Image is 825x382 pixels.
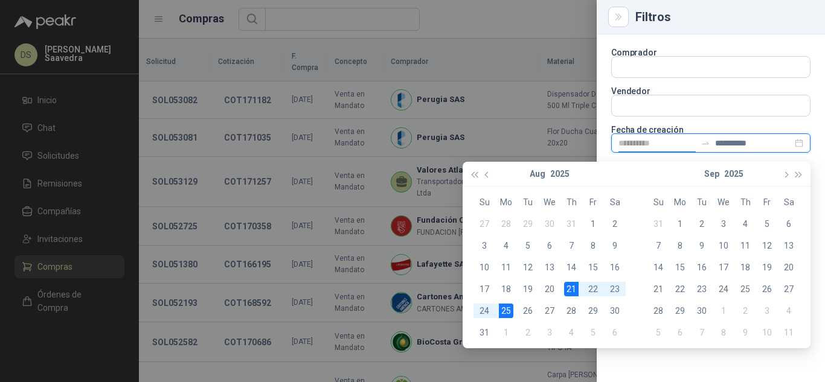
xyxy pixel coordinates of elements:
[651,260,666,275] div: 14
[669,300,691,322] td: 2025-09-29
[560,235,582,256] td: 2025-08-07
[560,213,582,235] td: 2025-07-31
[477,217,492,231] div: 27
[701,138,710,148] span: swap-right
[647,256,669,278] td: 2025-09-14
[608,217,622,231] div: 2
[550,162,570,186] button: 2025
[477,260,492,275] div: 10
[713,278,734,300] td: 2025-09-24
[539,191,560,213] th: We
[716,217,731,231] div: 3
[669,235,691,256] td: 2025-09-08
[542,304,557,318] div: 27
[669,278,691,300] td: 2025-09-22
[734,322,756,343] td: 2025-10-09
[586,217,600,231] div: 1
[564,304,579,318] div: 28
[713,322,734,343] td: 2025-10-08
[477,238,492,253] div: 3
[539,300,560,322] td: 2025-08-27
[517,322,539,343] td: 2025-09-02
[778,256,800,278] td: 2025-09-20
[582,278,604,300] td: 2025-08-22
[724,162,743,186] button: 2025
[695,238,709,253] div: 9
[539,322,560,343] td: 2025-09-03
[716,325,731,340] div: 8
[713,256,734,278] td: 2025-09-17
[586,238,600,253] div: 8
[604,278,626,300] td: 2025-08-23
[738,260,753,275] div: 18
[760,325,774,340] div: 10
[691,322,713,343] td: 2025-10-07
[608,260,622,275] div: 16
[473,278,495,300] td: 2025-08-17
[778,213,800,235] td: 2025-09-06
[564,238,579,253] div: 7
[473,235,495,256] td: 2025-08-03
[499,304,513,318] div: 25
[560,322,582,343] td: 2025-09-04
[738,282,753,296] div: 25
[539,235,560,256] td: 2025-08-06
[760,217,774,231] div: 5
[604,235,626,256] td: 2025-08-09
[647,322,669,343] td: 2025-10-05
[539,213,560,235] td: 2025-07-30
[473,300,495,322] td: 2025-08-24
[517,300,539,322] td: 2025-08-26
[608,304,622,318] div: 30
[669,213,691,235] td: 2025-09-01
[701,138,710,148] span: to
[542,282,557,296] div: 20
[691,191,713,213] th: Tu
[716,238,731,253] div: 10
[756,213,778,235] td: 2025-09-05
[473,191,495,213] th: Su
[782,260,796,275] div: 20
[704,162,719,186] button: Sep
[564,260,579,275] div: 14
[651,217,666,231] div: 31
[495,278,517,300] td: 2025-08-18
[738,238,753,253] div: 11
[756,256,778,278] td: 2025-09-19
[738,325,753,340] div: 9
[521,260,535,275] div: 12
[734,213,756,235] td: 2025-09-04
[564,217,579,231] div: 31
[673,304,687,318] div: 29
[716,282,731,296] div: 24
[778,235,800,256] td: 2025-09-13
[651,238,666,253] div: 7
[473,213,495,235] td: 2025-07-27
[517,191,539,213] th: Tu
[691,213,713,235] td: 2025-09-02
[564,325,579,340] div: 4
[499,282,513,296] div: 18
[782,325,796,340] div: 11
[738,304,753,318] div: 2
[716,304,731,318] div: 1
[691,235,713,256] td: 2025-09-09
[651,282,666,296] div: 21
[521,304,535,318] div: 26
[673,260,687,275] div: 15
[608,238,622,253] div: 9
[778,322,800,343] td: 2025-10-11
[647,278,669,300] td: 2025-09-21
[499,260,513,275] div: 11
[517,235,539,256] td: 2025-08-05
[695,325,709,340] div: 7
[760,282,774,296] div: 26
[495,256,517,278] td: 2025-08-11
[782,304,796,318] div: 4
[691,300,713,322] td: 2025-09-30
[586,282,600,296] div: 22
[611,126,811,133] p: Fecha de creación
[560,256,582,278] td: 2025-08-14
[756,300,778,322] td: 2025-10-03
[734,191,756,213] th: Th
